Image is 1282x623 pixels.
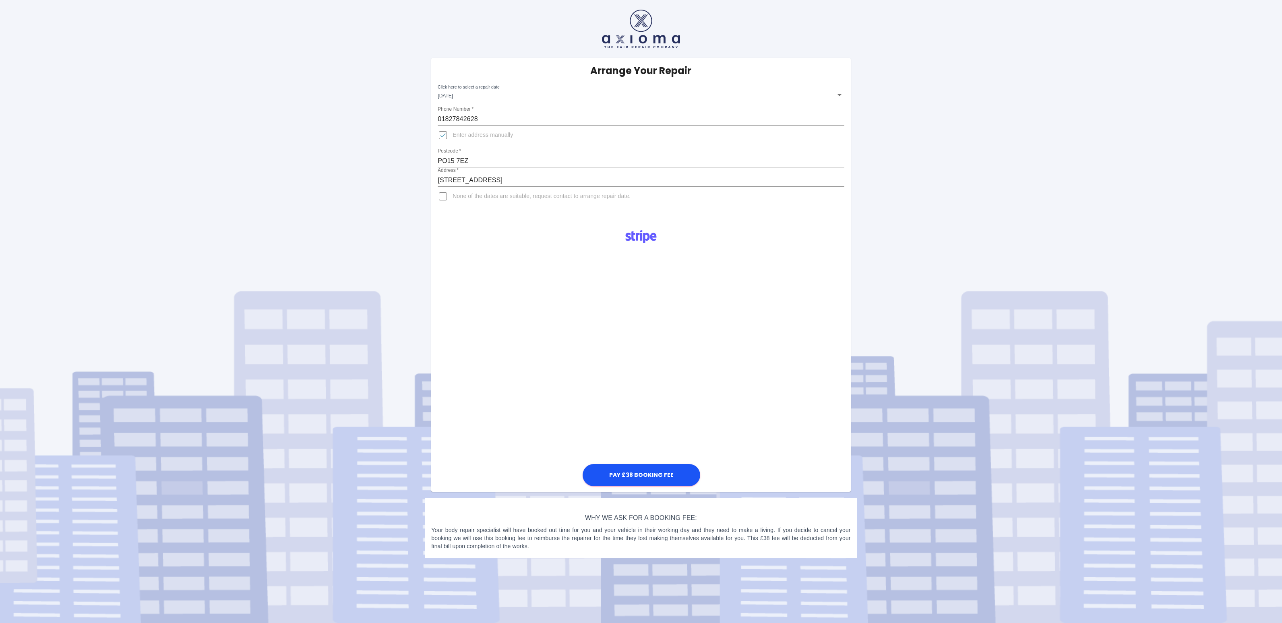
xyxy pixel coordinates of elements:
[438,84,500,90] label: Click here to select a repair date
[581,249,701,462] iframe: Secure payment input frame
[438,106,474,113] label: Phone Number
[583,464,700,486] button: Pay £38 Booking Fee
[590,64,691,77] h5: Arrange Your Repair
[621,227,661,246] img: Logo
[438,88,844,102] div: [DATE]
[438,148,461,155] label: Postcode
[431,526,850,550] p: Your body repair specialist will have booked out time for you and your vehicle in their working d...
[453,131,513,139] span: Enter address manually
[438,167,459,174] label: Address
[431,512,850,524] h6: Why we ask for a booking fee:
[453,192,631,200] span: None of the dates are suitable, request contact to arrange repair date.
[602,10,680,48] img: axioma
